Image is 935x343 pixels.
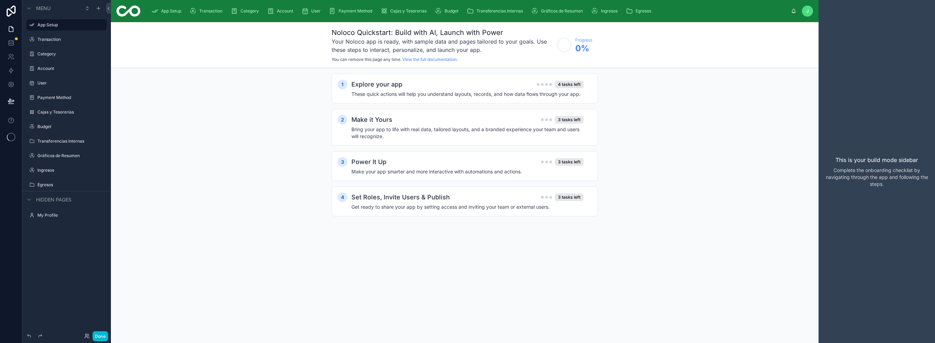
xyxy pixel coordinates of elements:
[575,37,592,43] span: Progress
[265,5,298,17] a: Account
[529,5,588,17] a: Gráficos de Resumen
[624,5,656,17] a: Egresos
[37,109,105,115] label: Cajas y Tesorerías
[332,28,553,37] h1: Noloco Quickstart: Build with AI, Launch with Power
[229,5,264,17] a: Category
[241,8,259,14] span: Category
[146,3,791,19] div: scrollable content
[37,51,105,57] label: Category
[390,8,427,14] span: Cajas y Tesorerías
[327,5,377,17] a: Payment Method
[575,43,592,54] span: 0 %
[433,5,463,17] a: Budget
[824,167,929,188] p: Complete the onboarding checklist by navigating through the app and following the steps.
[445,8,458,14] span: Budget
[806,8,809,14] span: J
[477,8,523,14] span: Transferencias Internas
[37,138,105,144] label: Transferencias Internas
[36,5,51,12] span: Menu
[161,8,181,14] span: App Setup
[636,8,651,14] span: Egresos
[465,5,528,17] a: Transferencias Internas
[332,57,401,62] span: You can remove this page any time.
[541,8,583,14] span: Gráficos de Resumen
[93,331,108,341] button: Done
[37,37,105,42] label: Transaction
[332,37,553,54] h3: Your Noloco app is ready, with sample data and pages tailored to your goals. Use these steps to i...
[601,8,618,14] span: Ingresos
[402,57,458,62] a: View the full documentation.
[116,6,140,17] img: App logo
[37,95,105,100] label: Payment Method
[37,124,105,129] label: Budget
[37,213,105,218] label: My Profile
[37,22,103,28] label: App Setup
[37,153,105,159] label: Gráficos de Resumen
[378,5,431,17] a: Cajas y Tesorerías
[149,5,186,17] a: App Setup
[277,8,293,14] span: Account
[37,182,105,188] label: Egresos
[37,168,105,173] label: Ingresos
[199,8,222,14] span: Transaction
[836,156,918,164] p: This is your build mode sidebar
[37,80,105,86] label: User
[299,5,325,17] a: User
[187,5,227,17] a: Transaction
[339,8,372,14] span: Payment Method
[311,8,321,14] span: User
[37,66,105,71] label: Account
[589,5,622,17] a: Ingresos
[36,196,71,203] span: Hidden pages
